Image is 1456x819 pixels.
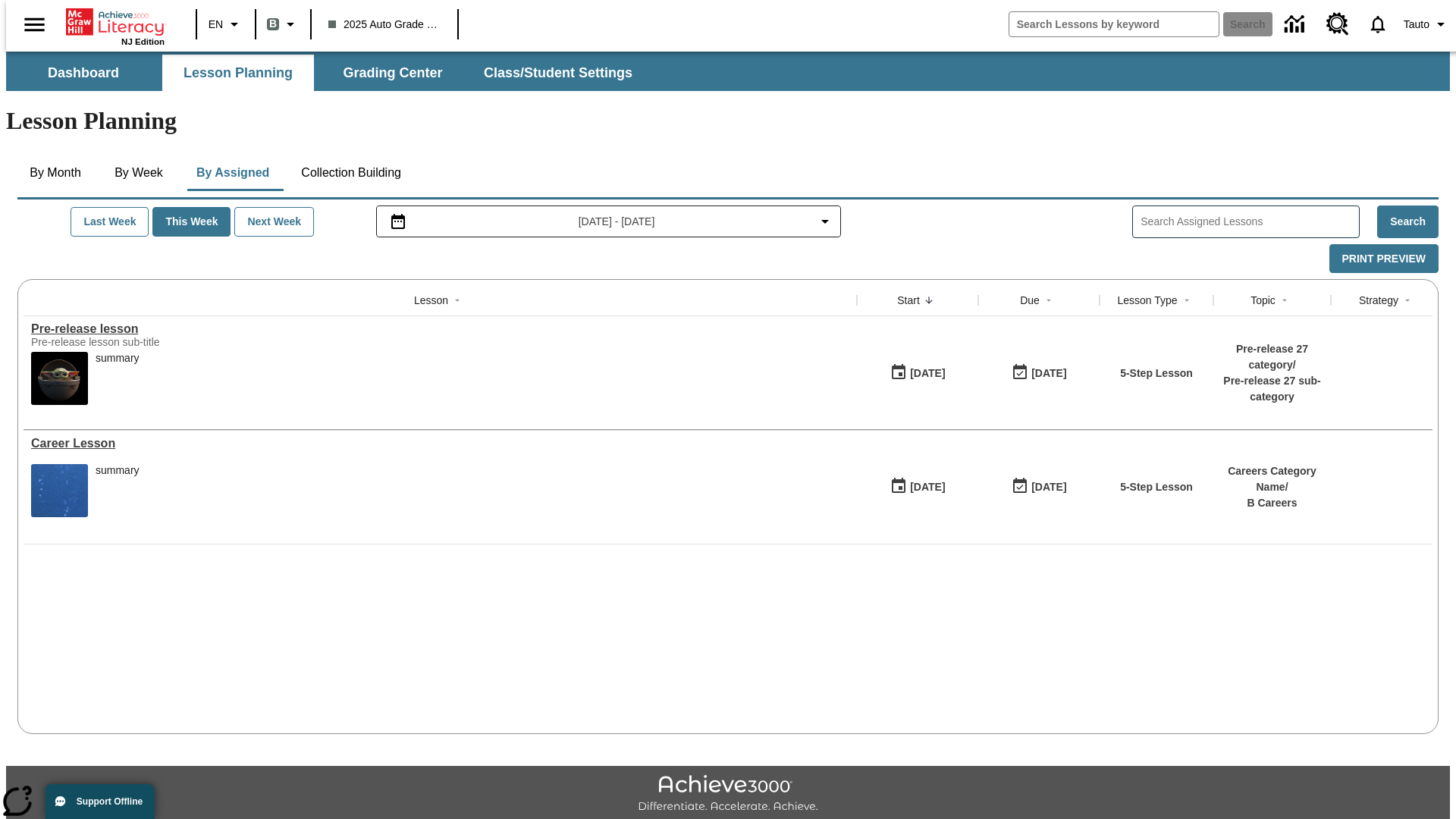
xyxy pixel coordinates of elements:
h1: Lesson Planning [6,107,1450,135]
a: Resource Center, Will open in new tab [1317,4,1358,45]
a: Career Lesson, Lessons [31,437,849,450]
div: summary [96,464,140,477]
button: Sort [920,291,938,309]
button: Profile/Settings [1398,11,1456,38]
button: Lesson Planning [162,55,314,91]
div: Pre-release lesson [31,322,849,336]
span: Grading Center [343,64,442,82]
button: By Month [17,155,93,191]
button: 01/22/25: First time the lesson was available [885,359,950,388]
div: Start [897,293,920,308]
button: Class/Student Settings [472,55,645,91]
span: 2025 Auto Grade 1 B [328,17,441,33]
span: Dashboard [48,64,119,82]
div: Pre-release lesson sub-title [31,336,259,348]
button: Grading Center [317,55,469,91]
div: SubNavbar [6,55,646,91]
div: Career Lesson [31,437,849,450]
div: Due [1020,293,1040,308]
div: Lesson Type [1117,293,1177,308]
a: Pre-release lesson, Lessons [31,322,849,336]
span: B [269,14,277,33]
button: Collection Building [289,155,413,191]
img: fish [31,464,88,517]
button: Sort [448,291,466,309]
div: summary [96,352,140,365]
button: Sort [1178,291,1196,309]
div: [DATE] [910,478,945,497]
span: [DATE] - [DATE] [579,214,655,230]
svg: Collapse Date Range Filter [816,212,834,231]
button: Support Offline [45,784,155,819]
div: Strategy [1359,293,1398,308]
button: Sort [1276,291,1294,309]
button: Open side menu [12,2,57,47]
button: Boost Class color is gray green. Change class color [261,11,306,38]
button: Select the date range menu item [383,212,835,231]
button: 01/25/26: Last day the lesson can be accessed [1006,359,1072,388]
button: 01/17/26: Last day the lesson can be accessed [1006,472,1072,501]
span: NJ Edition [121,37,165,46]
div: [DATE] [1031,364,1066,383]
span: EN [209,17,223,33]
a: Data Center [1276,4,1317,45]
div: summary [96,352,140,405]
div: [DATE] [910,364,945,383]
span: Lesson Planning [184,64,293,82]
button: By Assigned [184,155,281,191]
button: Next Week [234,207,314,237]
p: Pre-release 27 sub-category [1221,373,1323,405]
span: Tauto [1404,17,1429,33]
a: Home [66,7,165,37]
button: This Week [152,207,231,237]
button: Print Preview [1329,244,1439,274]
p: B Careers [1221,495,1323,511]
div: SubNavbar [6,52,1450,91]
button: 01/13/25: First time the lesson was available [885,472,950,501]
span: Support Offline [77,796,143,807]
div: Topic [1250,293,1276,308]
button: Dashboard [8,55,159,91]
button: Last Week [71,207,149,237]
p: Pre-release 27 category / [1221,341,1323,373]
input: search field [1009,12,1219,36]
button: Search [1377,206,1439,238]
button: Sort [1398,291,1417,309]
p: Careers Category Name / [1221,463,1323,495]
button: Language: EN, Select a language [202,11,250,38]
a: Notifications [1358,5,1398,44]
button: Sort [1040,291,1058,309]
div: [DATE] [1031,478,1066,497]
span: Class/Student Settings [484,64,632,82]
p: 5-Step Lesson [1120,479,1193,495]
input: Search Assigned Lessons [1141,211,1359,233]
button: By Week [101,155,177,191]
img: Achieve3000 Differentiate Accelerate Achieve [638,775,818,814]
div: Lesson [414,293,448,308]
p: 5-Step Lesson [1120,366,1193,381]
img: hero alt text [31,352,88,405]
div: Home [66,5,165,46]
div: summary [96,464,140,517]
